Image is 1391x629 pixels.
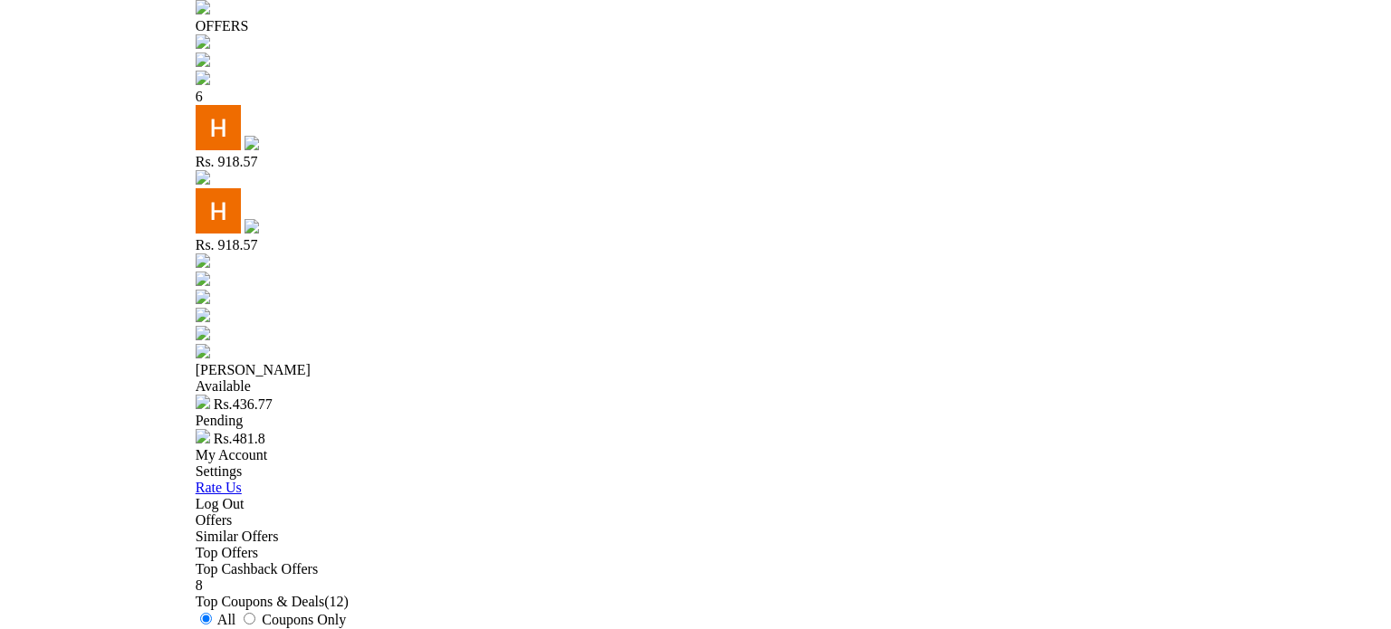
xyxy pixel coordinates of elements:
img: profile_icon.png [196,326,210,340]
img: notif.png [196,71,210,85]
div: Rs. 918.57 [196,154,1391,170]
a: Rate Us [196,480,242,495]
div: 8 [196,577,1391,594]
div: Settings [196,463,1391,480]
div: Top Coupons & Deals [196,594,1391,610]
div: Pending [196,413,1391,429]
span: All [217,612,235,627]
img: setting_icon.png [196,290,210,304]
span: Rs. [214,431,265,446]
div: Top Cashback Offers [196,561,1391,577]
img: feedback_icon.png [196,34,210,49]
img: photo.jpg [196,105,241,150]
img: black_user_triangle.png [196,253,210,268]
img: cb-icon.png [245,136,259,150]
img: notif.png [196,308,210,322]
div: Available [196,378,1391,395]
div: Top Offers [196,545,1391,561]
span: Rs. [214,396,273,412]
div: Offers [196,512,1391,529]
span: 436.77 [233,396,273,412]
span: (12) [324,594,349,609]
span: Coupons Only [262,612,346,627]
div: [PERSON_NAME] [196,362,1391,378]
img: feedback_icon.png [196,272,210,286]
div: Log Out [196,496,1391,512]
div: My Account [196,447,1391,463]
div: Similar Offers [196,529,1391,545]
div: Rs. 918.57 [196,237,1391,253]
img: white_user_triangle.png [196,170,210,185]
img: cb-icon.png [245,219,259,233]
div: OFFERS [196,18,1391,34]
img: photo.jpg [196,188,241,233]
img: cross.png [196,344,210,358]
img: cb-icon.png [196,429,210,443]
span: 481.8 [233,431,265,446]
img: cb-icon.png [196,395,210,409]
img: setting_icon.png [196,52,210,67]
div: 6 [196,89,1391,105]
